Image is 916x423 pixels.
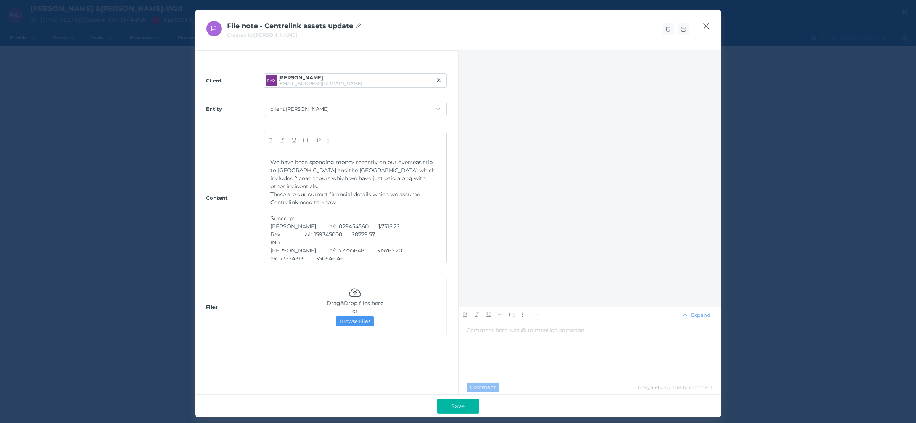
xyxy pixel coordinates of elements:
span: Pauline Mary Deakin [279,74,324,81]
span: Browse Files [336,318,373,324]
div: : [458,50,721,394]
span: Suncorp: [271,215,295,222]
span: These are our current financial details which we assume Centrelink need to know. [271,191,422,206]
button: Close [703,21,710,31]
span: File note - Centrelink assets update [227,22,362,30]
span: [PERSON_NAME] a/c 72255648 $15765.20 [271,247,402,254]
label: Client [206,77,264,84]
span: randp2@gmail.com [279,81,363,86]
div: Pauline Mary Deakin [266,75,277,86]
span: Remove [437,77,441,84]
span: Created by [PERSON_NAME] [227,32,298,38]
label: Content [206,195,264,201]
span: PMD [267,79,275,82]
span: a/c 73224313 $50646.46 [271,255,344,262]
span: Drag&Drop files here [327,300,383,307]
span: Comment [467,384,499,390]
a: Print note [678,23,689,35]
button: Browse Files [336,316,374,326]
span: Expand [689,312,714,318]
label: Files [206,304,264,310]
span: ING: [271,239,282,246]
span: or [352,308,358,315]
span: We have been spending money recently on our overseas trip to [GEOGRAPHIC_DATA] and the [GEOGRAPHI... [271,159,437,190]
button: Comment [467,383,499,392]
span: [PERSON_NAME] a/c 029454560 $7316.22 [271,223,400,230]
button: Expand [679,311,714,319]
span: Drag and drop files to comment. [638,384,714,390]
label: Entity [206,106,264,112]
span: Ray a/c 159345000 $8779.57 [271,231,375,238]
